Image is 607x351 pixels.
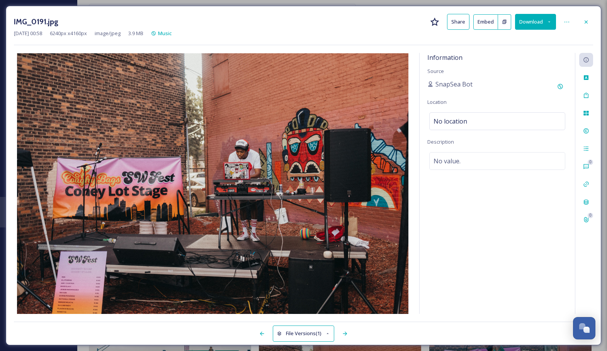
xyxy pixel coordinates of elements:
span: Music [158,30,172,37]
span: [DATE] 00:58 [14,30,42,37]
button: Download [515,14,556,30]
span: 6240 px x 4160 px [50,30,87,37]
span: Description [427,138,454,145]
span: 3.9 MB [128,30,143,37]
span: Information [427,53,462,62]
span: SnapSea Bot [435,80,473,89]
button: Open Chat [573,317,595,339]
span: Location [427,98,447,105]
button: Embed [473,14,498,30]
button: Share [447,14,469,30]
span: No location [434,117,467,126]
span: No value. [434,156,461,166]
div: 0 [588,159,593,165]
h3: IMG_0191.jpg [14,16,58,27]
div: 0 [588,213,593,218]
img: IMG_0191.jpg [14,53,411,314]
span: Source [427,68,444,75]
span: image/jpeg [95,30,121,37]
button: File Versions(1) [273,326,335,341]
